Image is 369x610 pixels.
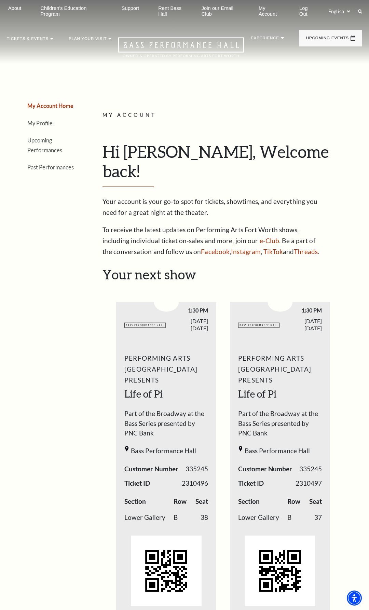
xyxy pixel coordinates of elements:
[7,37,49,44] p: Tickets & Events
[27,164,74,170] a: Past Performances
[186,464,208,474] span: 335245
[69,37,107,44] p: Plan Your Visit
[182,479,208,488] span: 2310496
[124,510,174,526] td: Lower Gallery
[122,5,139,11] p: Support
[296,479,322,488] span: 2310497
[283,248,294,255] span: and
[238,510,287,526] td: Lower Gallery
[251,36,279,44] p: Experience
[174,510,193,526] td: B
[8,5,21,11] p: About
[166,307,208,314] span: 1:30 PM
[231,248,261,255] a: Instagram - open in a new tab
[131,446,196,456] span: Bass Performance Hall
[238,387,322,401] h2: Life of Pi
[238,409,322,441] span: Part of the Broadway at the Bass Series presented by PNC Bank
[102,112,156,118] span: My Account
[124,387,208,401] h2: Life of Pi
[124,464,178,474] span: Customer Number
[102,142,357,186] h1: Hi [PERSON_NAME], Welcome back!
[306,36,349,44] p: Upcoming Events
[327,8,351,15] select: Select:
[124,497,146,507] label: Section
[238,464,292,474] span: Customer Number
[260,237,279,245] a: e-Club
[193,510,208,526] td: 38
[309,497,322,507] label: Seat
[238,353,322,386] span: Performing Arts [GEOGRAPHIC_DATA] Presents
[238,497,260,507] label: Section
[102,224,325,257] p: To receive the latest updates on Performing Arts Fort Worth shows, including individual ticket on...
[287,497,300,507] label: Row
[294,248,318,255] a: Threads - open in a new tab
[347,591,362,606] div: Accessibility Menu
[27,120,53,126] a: My Profile
[245,446,310,456] span: Bass Performance Hall
[40,5,102,17] p: Children's Education Program
[307,510,322,526] td: 37
[245,536,316,607] img: 8AAA==
[124,479,150,488] span: Ticket ID
[102,196,325,218] p: Your account is your go-to spot for tickets, showtimes, and everything you need for a great night...
[27,137,62,153] a: Upcoming Performances
[280,317,322,332] span: [DATE] [DATE]
[27,102,73,109] a: My Account Home
[158,5,189,17] p: Rent Bass Hall
[124,409,208,441] span: Part of the Broadway at the Bass Series presented by PNC Bank
[102,267,357,282] h2: Your next show
[263,248,283,255] a: TikTok - open in a new tab
[280,307,322,314] span: 1:30 PM
[111,37,251,64] a: Open this option
[166,317,208,332] span: [DATE] [DATE]
[195,497,208,507] label: Seat
[131,536,202,607] img: 8AAA==
[174,497,187,507] label: Row
[299,464,322,474] span: 335245
[201,248,230,255] a: Facebook - open in a new tab
[124,353,208,386] span: Performing Arts [GEOGRAPHIC_DATA] Presents
[238,479,264,488] span: Ticket ID
[287,510,307,526] td: B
